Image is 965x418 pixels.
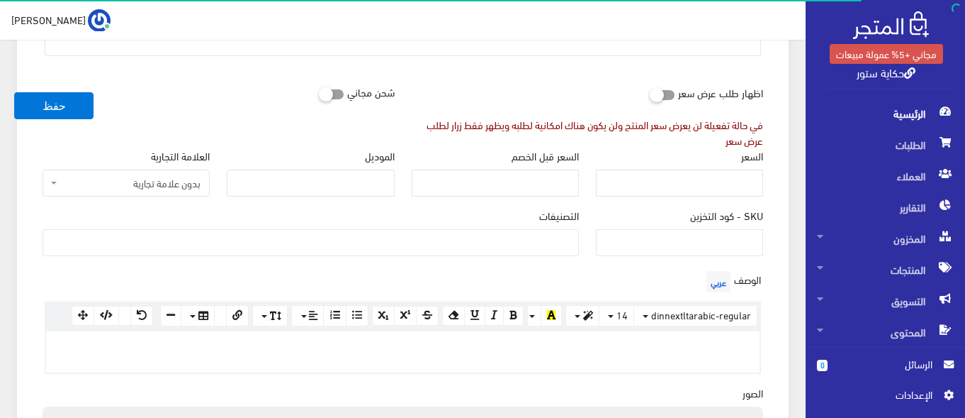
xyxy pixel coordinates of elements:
[60,176,201,190] span: بدون علامة تجارية
[741,148,763,164] label: السعر
[830,44,943,64] a: مجاني +5% عمولة مبيعات
[806,254,965,285] a: المنتجات
[678,79,763,106] label: اظهار طلب عرض سعر
[806,160,965,192] a: العملاء
[817,387,954,409] a: اﻹعدادات
[347,79,395,106] label: شحن مجاني
[706,271,730,292] span: عربي
[512,148,579,164] label: السعر قبل الخصم
[151,148,210,164] label: العلامة التجارية
[857,62,915,82] a: حكاية ستور
[817,356,954,387] a: 0 الرسائل
[616,306,628,324] span: 14
[817,129,954,160] span: الطلبات
[817,254,954,285] span: المنتجات
[828,387,932,402] span: اﻹعدادات
[806,98,965,129] a: الرئيسية
[43,170,210,197] span: بدون علامة تجارية
[806,129,965,160] a: الطلبات
[817,160,954,192] span: العملاء
[817,223,954,254] span: المخزون
[806,317,965,348] a: المحتوى
[539,208,579,224] label: التصنيفات
[853,11,929,39] img: .
[743,385,763,401] label: الصور
[817,317,954,348] span: المحتوى
[817,285,954,317] span: التسويق
[365,148,395,164] label: الموديل
[11,9,111,31] a: ... [PERSON_NAME]
[806,192,965,223] a: التقارير
[839,356,932,372] span: الرسائل
[11,11,86,28] span: [PERSON_NAME]
[690,208,763,224] label: SKU - كود التخزين
[14,92,94,119] button: حفظ
[703,268,761,296] label: الوصف
[806,223,965,254] a: المخزون
[817,360,828,371] span: 0
[599,305,634,326] button: 14
[88,9,111,32] img: ...
[633,305,757,326] button: dinnextltarabic-regular
[17,321,71,375] iframe: Drift Widget Chat Controller
[817,192,954,223] span: التقارير
[412,117,764,148] div: في حالة تفعيلة لن يعرض سعر المنتج ولن يكون هناك امكانية لطلبه ويظهر فقط زرار لطلب عرض سعر
[651,306,751,324] span: dinnextltarabic-regular
[817,98,954,129] span: الرئيسية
